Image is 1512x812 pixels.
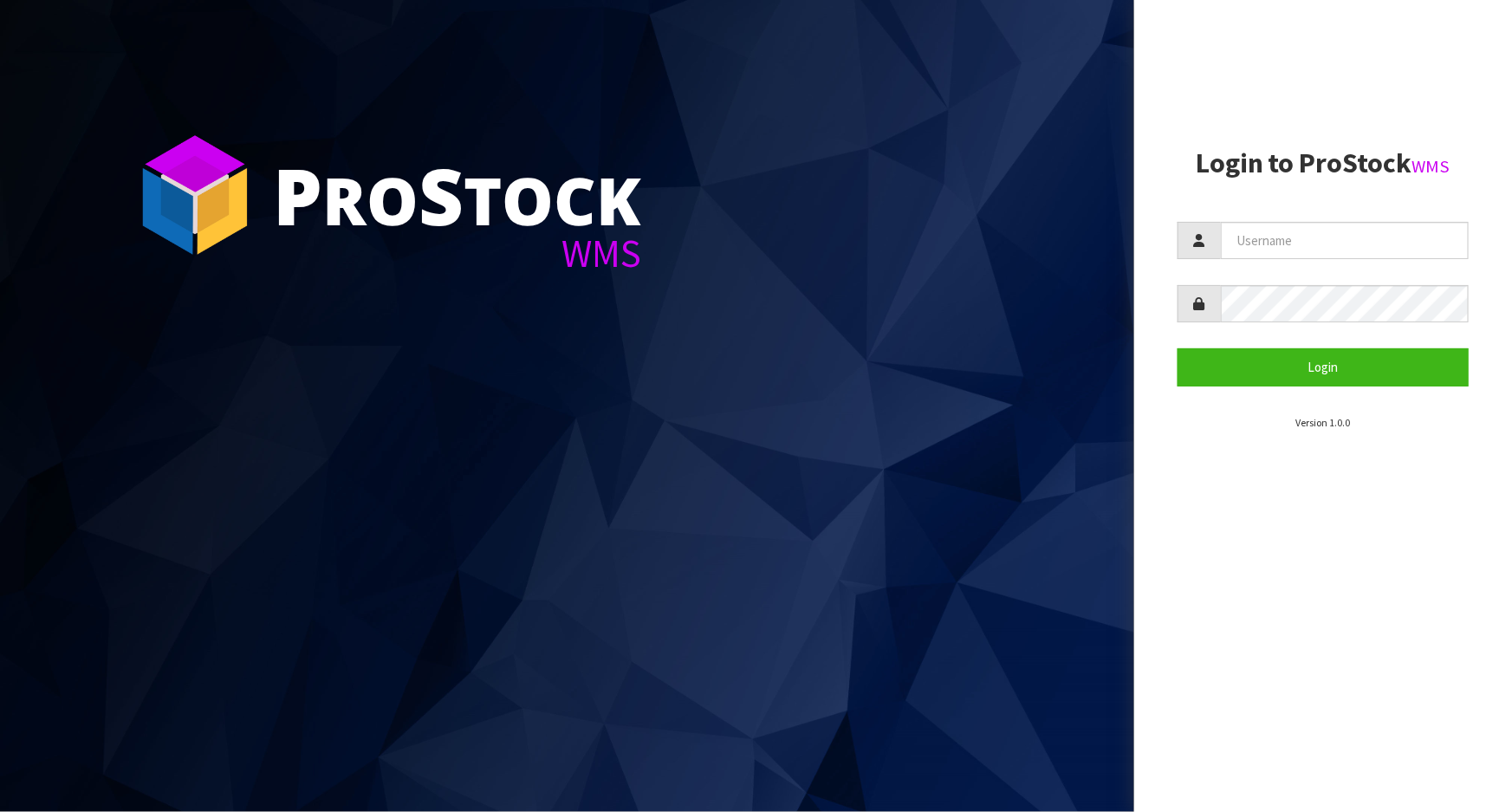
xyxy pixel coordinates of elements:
input: Username [1221,222,1469,259]
span: P [273,142,322,248]
small: Version 1.0.0 [1295,416,1350,429]
span: S [419,142,464,248]
small: WMS [1412,155,1450,178]
div: ro tock [273,156,641,234]
img: ProStock Cube [130,130,260,260]
div: WMS [273,234,641,273]
h2: Login to ProStock [1178,148,1469,179]
button: Login [1178,348,1469,386]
